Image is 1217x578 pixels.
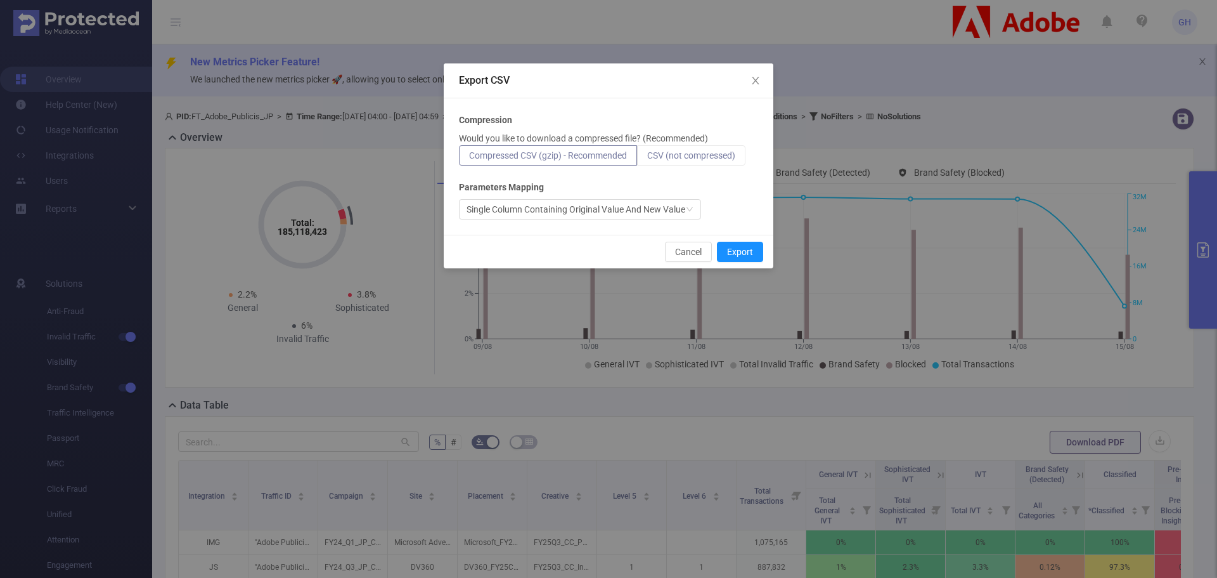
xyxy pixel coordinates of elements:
[459,74,758,88] div: Export CSV
[467,200,685,219] div: Single Column Containing Original Value And New Value
[469,150,627,161] span: Compressed CSV (gzip) - Recommended
[717,242,763,262] button: Export
[686,206,693,214] i: icon: down
[738,63,773,99] button: Close
[459,132,708,145] p: Would you like to download a compressed file? (Recommended)
[459,181,544,194] b: Parameters Mapping
[647,150,735,161] span: CSV (not compressed)
[665,242,712,262] button: Cancel
[459,114,512,127] b: Compression
[750,76,761,86] i: icon: close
